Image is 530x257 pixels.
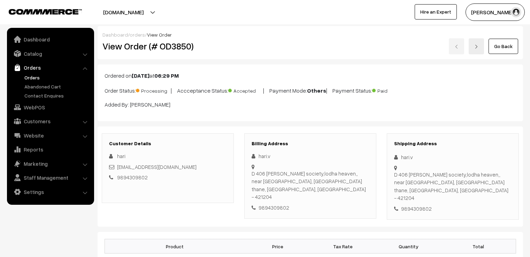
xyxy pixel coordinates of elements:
[105,239,245,254] th: Product
[105,85,516,95] p: Order Status: | Accceptance Status: | Payment Mode: | Payment Status:
[23,92,92,99] a: Contact Enquires
[441,239,516,254] th: Total
[105,71,516,80] p: Ordered on at
[147,32,172,38] span: View Order
[307,87,326,94] b: Others
[394,141,512,147] h3: Shipping Address
[9,157,92,170] a: Marketing
[9,9,82,14] img: COMMMERCE
[102,41,234,52] h2: View Order (# OD3850)
[117,164,197,170] a: [EMAIL_ADDRESS][DOMAIN_NAME]
[23,83,92,90] a: Abandoned Cart
[23,74,92,81] a: Orders
[9,101,92,114] a: WebPOS
[9,186,92,198] a: Settings
[252,170,369,201] div: D 406 [PERSON_NAME] society,lodha heaven,, near [GEOGRAPHIC_DATA], [GEOGRAPHIC_DATA] thane, [GEOG...
[9,33,92,46] a: Dashboard
[9,143,92,156] a: Reports
[154,72,179,79] b: 06:29 PM
[79,3,168,21] button: [DOMAIN_NAME]
[466,3,525,21] button: [PERSON_NAME]
[117,174,148,180] a: 9894309802
[9,171,92,184] a: Staff Management
[252,152,369,160] div: hari.v
[511,7,521,17] img: user
[9,115,92,127] a: Customers
[132,72,149,79] b: [DATE]
[394,171,512,202] div: D 406 [PERSON_NAME] society,lodha heaven,, near [GEOGRAPHIC_DATA], [GEOGRAPHIC_DATA] thane, [GEOG...
[102,31,518,38] div: / /
[394,205,512,213] div: 9894309802
[130,32,145,38] a: orders
[245,239,310,254] th: Price
[310,239,376,254] th: Tax Rate
[394,153,512,161] div: hari.v
[109,141,226,147] h3: Customer Details
[372,85,407,94] span: Paid
[489,39,518,54] a: Go Back
[376,239,441,254] th: Quantity
[136,85,171,94] span: Processing
[102,32,128,38] a: Dashboard
[228,85,263,94] span: Accepted
[252,141,369,147] h3: Billing Address
[9,7,70,15] a: COMMMERCE
[415,4,457,20] a: Hire an Expert
[9,129,92,142] a: Website
[252,204,369,212] div: 9894309802
[474,45,478,49] img: right-arrow.png
[9,47,92,60] a: Catalog
[105,100,516,109] p: Added By: [PERSON_NAME]
[9,61,92,74] a: Orders
[117,153,125,159] span: hari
